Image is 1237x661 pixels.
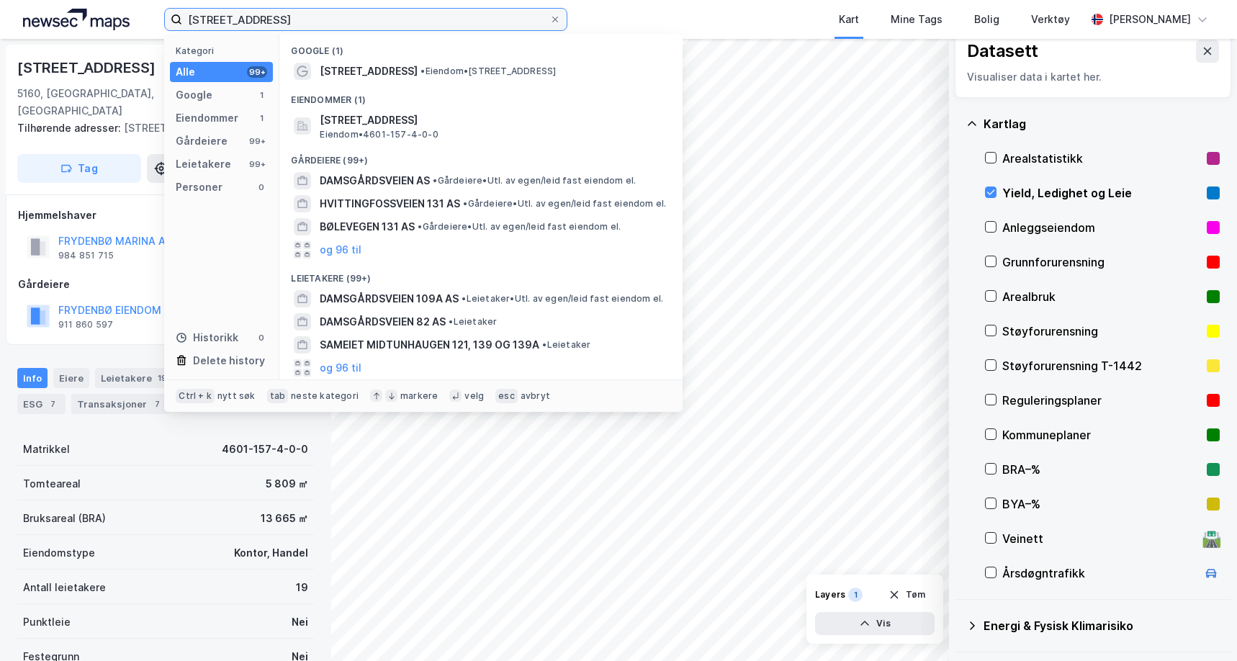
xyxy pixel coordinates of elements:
span: • [463,198,467,209]
span: Gårdeiere • Utl. av egen/leid fast eiendom el. [463,198,666,210]
div: 0 [256,181,267,193]
div: Matrikkel [23,441,70,458]
div: Leietakere [95,368,176,388]
div: 99+ [247,135,267,147]
div: Gårdeiere [176,132,228,150]
button: Tag [17,154,141,183]
button: og 96 til [320,241,361,258]
div: [STREET_ADDRESS] [17,120,302,137]
div: 5 809 ㎡ [266,475,308,493]
span: Gårdeiere • Utl. av egen/leid fast eiendom el. [433,175,636,186]
div: Kontrollprogram for chat [1165,592,1237,661]
span: HVITTINGFOSSVEIEN 131 AS [320,195,460,212]
div: neste kategori [291,390,359,402]
div: Gårdeiere (99+) [279,143,683,169]
div: Kartlag [984,115,1220,132]
div: markere [400,390,438,402]
div: Delete history [193,352,265,369]
div: Støyforurensning T-1442 [1002,357,1201,374]
div: Reguleringsplaner [1002,392,1201,409]
div: Bruksareal (BRA) [23,510,106,527]
span: Leietaker [542,339,590,351]
div: Tomteareal [23,475,81,493]
div: Eiere [53,368,89,388]
div: [PERSON_NAME] [1109,11,1191,28]
div: 0 [256,332,267,343]
span: • [462,293,466,304]
div: Anleggseiendom [1002,219,1201,236]
div: Leietakere [176,156,231,173]
div: Arealstatistikk [1002,150,1201,167]
div: BRA–% [1002,461,1201,478]
div: 99+ [247,66,267,78]
div: Google [176,86,212,104]
div: Grunnforurensning [1002,253,1201,271]
span: Gårdeiere • Utl. av egen/leid fast eiendom el. [418,221,621,233]
div: Datasett [967,40,1038,63]
div: avbryt [521,390,550,402]
div: Antall leietakere [23,579,106,596]
div: Bolig [974,11,999,28]
div: Støyforurensning [1002,323,1201,340]
div: esc [495,389,518,403]
div: 99+ [247,158,267,170]
button: Vis [815,612,935,635]
div: tab [267,389,289,403]
div: Eiendomstype [23,544,95,562]
span: • [420,66,425,76]
div: Energi & Fysisk Klimarisiko [984,617,1220,634]
div: Arealbruk [1002,288,1201,305]
div: Info [17,368,48,388]
div: Årsdøgntrafikk [1002,565,1197,582]
span: Tilhørende adresser: [17,122,124,134]
div: Kommuneplaner [1002,426,1201,444]
div: Layers [815,589,845,601]
div: Yield, Ledighet og Leie [1002,184,1201,202]
div: Punktleie [23,613,71,631]
div: Veinett [1002,530,1197,547]
span: DAMSGÅRDSVEIEN 109A AS [320,290,459,307]
button: Tøm [879,583,935,606]
input: Søk på adresse, matrikkel, gårdeiere, leietakere eller personer [182,9,549,30]
div: 911 860 597 [58,319,113,330]
span: [STREET_ADDRESS] [320,112,665,129]
div: Mine Tags [891,11,943,28]
span: Eiendom • [STREET_ADDRESS] [420,66,556,77]
div: Historikk [176,329,238,346]
div: Eiendommer [176,109,238,127]
div: BYA–% [1002,495,1201,513]
span: DAMSGÅRDSVEIEN 82 AS [320,313,446,330]
div: Google (1) [279,34,683,60]
div: 19 [155,371,170,385]
div: Kontor, Handel [234,544,308,562]
div: Ctrl + k [176,389,215,403]
span: BØLEVEGEN 131 AS [320,218,415,235]
span: • [542,339,546,350]
div: 1 [256,112,267,124]
div: Leietakere (99+) [279,261,683,287]
div: Gårdeiere [18,276,313,293]
div: 984 851 715 [58,250,114,261]
span: DAMSGÅRDSVEIEN AS [320,172,430,189]
div: 🛣️ [1202,529,1221,548]
div: [STREET_ADDRESS] [17,56,158,79]
div: 1 [848,588,863,602]
span: • [433,175,437,186]
div: Alle [176,63,195,81]
div: Eiendommer (1) [279,83,683,109]
div: Kart [839,11,859,28]
span: SAMEIET MIDTUNHAUGEN 121, 139 OG 139A [320,336,539,354]
span: Eiendom • 4601-157-4-0-0 [320,129,438,140]
div: 7 [45,397,60,411]
div: 13 665 ㎡ [261,510,308,527]
div: velg [464,390,484,402]
div: 7 [150,397,164,411]
img: logo.a4113a55bc3d86da70a041830d287a7e.svg [23,9,130,30]
div: Personer [176,179,222,196]
button: og 96 til [320,359,361,377]
span: Leietaker • Utl. av egen/leid fast eiendom el. [462,293,663,305]
span: • [418,221,422,232]
div: Hjemmelshaver [18,207,313,224]
div: Transaksjoner [71,394,170,414]
span: [STREET_ADDRESS] [320,63,418,80]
